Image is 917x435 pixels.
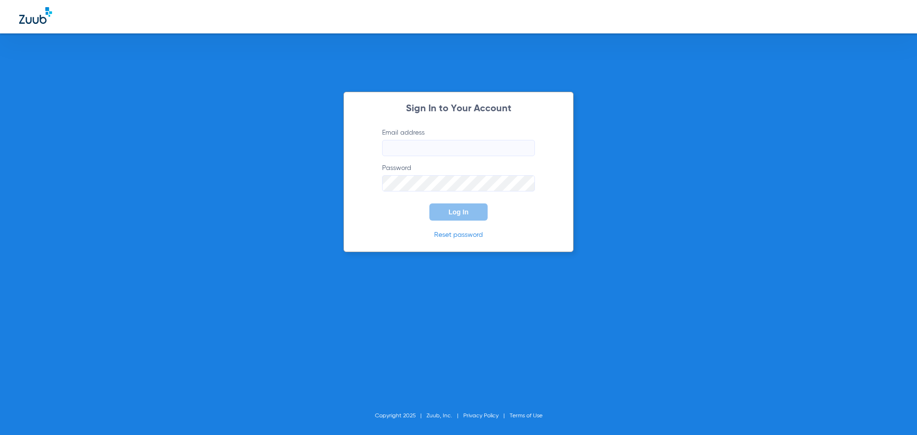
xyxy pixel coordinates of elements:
input: Email address [382,140,535,156]
input: Password [382,175,535,191]
h2: Sign In to Your Account [368,104,549,114]
span: Log In [448,208,469,216]
img: Zuub Logo [19,7,52,24]
button: Log In [429,203,488,221]
a: Terms of Use [510,413,543,419]
label: Password [382,163,535,191]
a: Privacy Policy [463,413,499,419]
label: Email address [382,128,535,156]
li: Copyright 2025 [375,411,427,421]
a: Reset password [434,232,483,238]
li: Zuub, Inc. [427,411,463,421]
